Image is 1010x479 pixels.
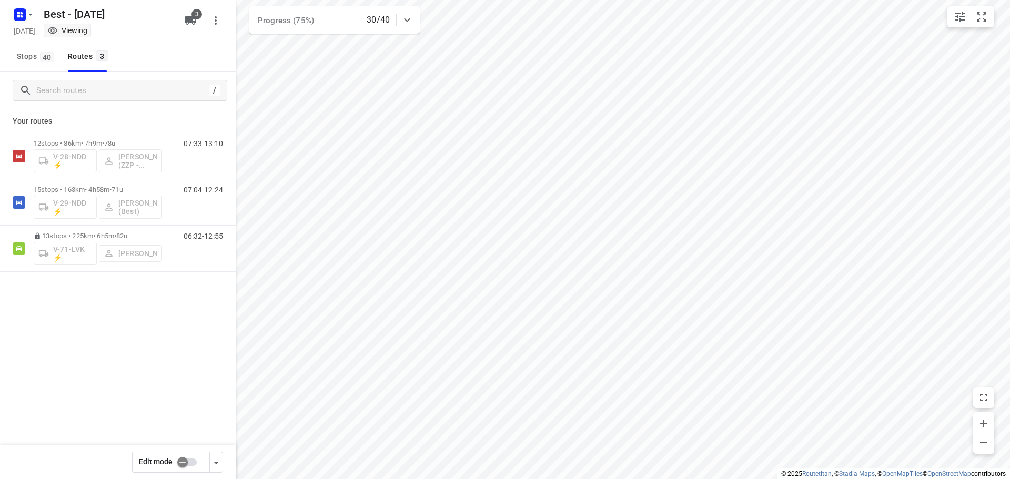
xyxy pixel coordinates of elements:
a: Stadia Maps [839,470,875,477]
p: 30/40 [367,14,390,26]
div: small contained button group [947,6,994,27]
div: / [209,85,220,96]
p: 13 stops • 225km • 6h5m [34,232,162,240]
p: 07:33-13:10 [184,139,223,148]
span: 71u [112,186,123,193]
input: Search routes [36,83,209,99]
span: Edit mode [139,457,173,466]
li: © 2025 , © , © © contributors [781,470,1006,477]
span: • [102,139,104,147]
button: More [205,10,226,31]
p: 07:04-12:24 [184,186,223,194]
span: 78u [104,139,115,147]
span: Stops [17,50,57,63]
button: Fit zoom [971,6,992,27]
span: Progress (75%) [258,16,314,25]
p: 12 stops • 86km • 7h9m [34,139,162,147]
span: 82u [116,232,127,240]
span: 3 [191,9,202,19]
a: OpenStreetMap [927,470,971,477]
button: 3 [180,10,201,31]
button: Map settings [950,6,971,27]
a: OpenMapTiles [882,470,923,477]
span: 40 [40,52,54,62]
span: • [109,186,112,193]
div: Progress (75%)30/40 [249,6,420,34]
span: 3 [96,50,108,61]
p: 06:32-12:55 [184,232,223,240]
p: Your routes [13,116,223,127]
div: You are currently in view mode. To make any changes, go to edit project. [47,25,87,36]
a: Routetitan [802,470,832,477]
div: Driver app settings [210,455,223,468]
span: • [114,232,116,240]
div: Routes [68,50,112,63]
p: 15 stops • 163km • 4h58m [34,186,162,193]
